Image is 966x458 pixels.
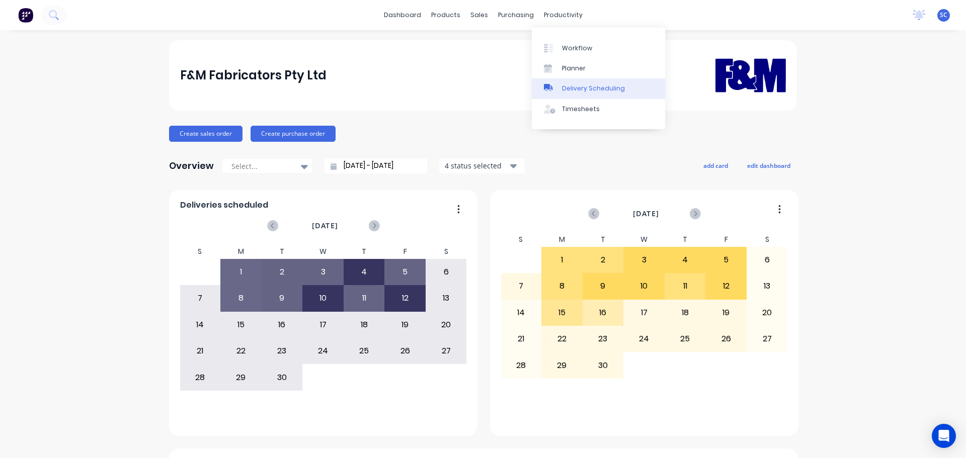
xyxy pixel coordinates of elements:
[426,338,466,363] div: 27
[262,259,302,285] div: 2
[18,8,33,23] img: Factory
[532,58,665,78] a: Planner
[303,259,343,285] div: 3
[706,326,746,351] div: 26
[344,338,384,363] div: 25
[385,286,425,311] div: 12
[583,326,623,351] div: 23
[532,78,665,99] a: Delivery Scheduling
[169,126,243,142] button: Create sales order
[221,312,261,337] div: 15
[501,300,541,325] div: 14
[221,364,261,390] div: 29
[706,273,746,299] div: 12
[312,220,338,231] span: [DATE]
[665,273,705,299] div: 11
[747,300,787,325] div: 20
[493,8,539,23] div: purchasing
[385,312,425,337] div: 19
[221,286,261,311] div: 8
[562,44,592,53] div: Workflow
[379,8,426,23] a: dashboard
[262,338,302,363] div: 23
[439,158,525,173] button: 4 status selected
[932,424,956,448] div: Open Intercom Messenger
[542,247,582,272] div: 1
[624,273,664,299] div: 10
[583,300,623,325] div: 16
[426,259,466,285] div: 6
[501,352,541,378] div: 28
[624,300,664,325] div: 17
[180,286,220,311] div: 7
[385,259,425,285] div: 5
[747,326,787,351] div: 27
[665,300,705,325] div: 18
[262,364,302,390] div: 30
[303,338,343,363] div: 24
[747,247,787,272] div: 6
[542,352,582,378] div: 29
[303,312,343,337] div: 17
[501,273,541,299] div: 7
[562,64,586,73] div: Planner
[624,247,664,272] div: 3
[583,273,623,299] div: 9
[705,232,747,247] div: F
[715,44,786,107] img: F&M Fabricators Pty Ltd
[562,84,625,93] div: Delivery Scheduling
[562,105,600,114] div: Timesheets
[583,232,624,247] div: T
[221,338,261,363] div: 22
[180,199,268,211] span: Deliveries scheduled
[624,326,664,351] div: 24
[501,326,541,351] div: 21
[542,300,582,325] div: 15
[220,244,262,259] div: M
[426,286,466,311] div: 13
[501,232,542,247] div: S
[344,312,384,337] div: 18
[665,326,705,351] div: 25
[541,232,583,247] div: M
[262,286,302,311] div: 9
[583,352,623,378] div: 30
[180,65,327,85] div: F&M Fabricators Pty Ltd
[445,160,508,171] div: 4 status selected
[706,300,746,325] div: 19
[180,364,220,390] div: 28
[180,338,220,363] div: 21
[706,247,746,272] div: 5
[180,244,221,259] div: S
[221,259,261,285] div: 1
[302,244,344,259] div: W
[665,232,706,247] div: T
[532,38,665,58] a: Workflow
[426,312,466,337] div: 20
[384,244,426,259] div: F
[747,232,788,247] div: S
[465,8,493,23] div: sales
[262,244,303,259] div: T
[303,286,343,311] div: 10
[426,244,467,259] div: S
[539,8,588,23] div: productivity
[633,208,659,219] span: [DATE]
[747,273,787,299] div: 13
[665,247,705,272] div: 4
[741,159,797,172] button: edit dashboard
[583,247,623,272] div: 2
[344,259,384,285] div: 4
[344,244,385,259] div: T
[344,286,384,311] div: 11
[532,99,665,119] a: Timesheets
[623,232,665,247] div: W
[426,8,465,23] div: products
[251,126,336,142] button: Create purchase order
[940,11,947,20] span: SC
[169,156,214,176] div: Overview
[542,273,582,299] div: 8
[542,326,582,351] div: 22
[385,338,425,363] div: 26
[697,159,735,172] button: add card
